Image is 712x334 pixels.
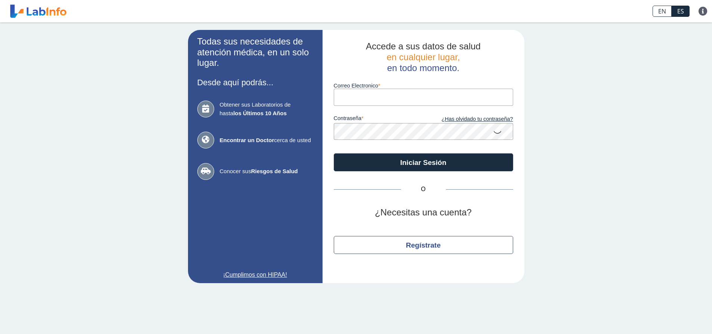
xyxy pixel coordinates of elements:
[197,36,313,68] h2: Todas sus necesidades de atención médica, en un solo lugar.
[334,207,513,218] h2: ¿Necesitas una cuenta?
[334,83,513,89] label: Correo Electronico
[645,305,704,326] iframe: Help widget launcher
[366,41,481,51] span: Accede a sus datos de salud
[197,270,313,279] a: ¡Cumplimos con HIPAA!
[653,6,672,17] a: EN
[334,236,513,254] button: Regístrate
[220,101,313,117] span: Obtener sus Laboratorios de hasta
[334,153,513,171] button: Iniciar Sesión
[233,110,287,116] b: los Últimos 10 Años
[334,115,423,123] label: contraseña
[220,136,313,145] span: cerca de usted
[672,6,690,17] a: ES
[197,78,313,87] h3: Desde aquí podrás...
[387,63,459,73] span: en todo momento.
[401,185,446,194] span: O
[386,52,460,62] span: en cualquier lugar,
[220,137,274,143] b: Encontrar un Doctor
[251,168,298,174] b: Riesgos de Salud
[423,115,513,123] a: ¿Has olvidado tu contraseña?
[220,167,313,176] span: Conocer sus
